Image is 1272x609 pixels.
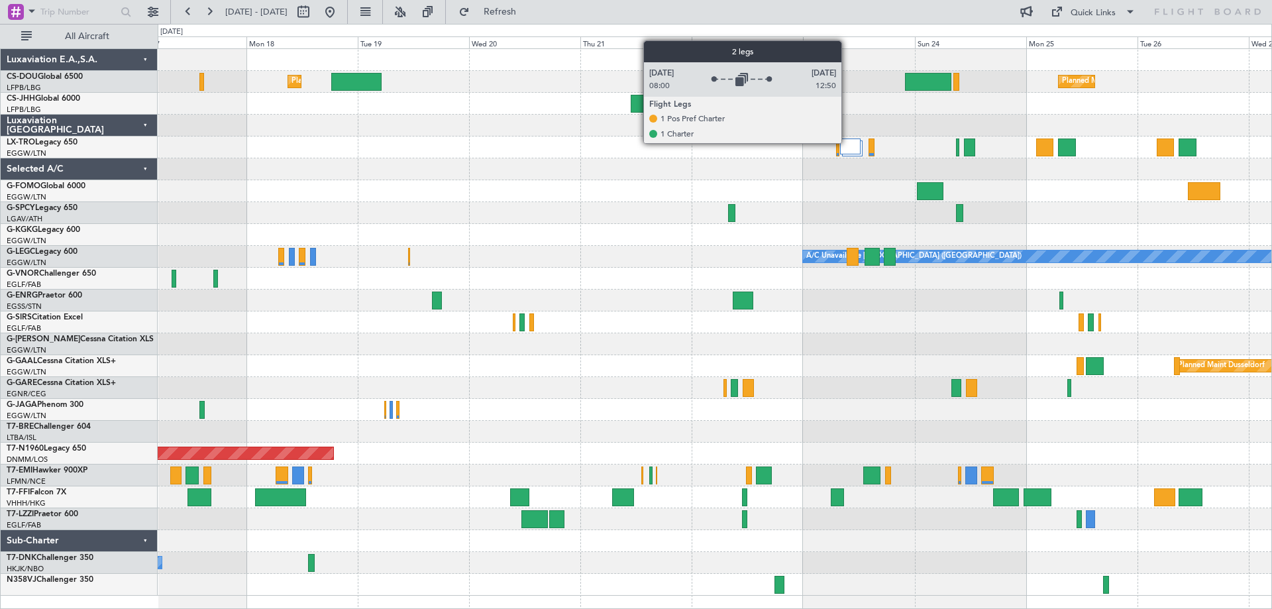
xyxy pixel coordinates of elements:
[7,488,66,496] a: T7-FFIFalcon 7X
[7,520,41,530] a: EGLF/FAB
[7,248,35,256] span: G-LEGC
[225,6,288,18] span: [DATE] - [DATE]
[7,73,83,81] a: CS-DOUGlobal 6500
[7,226,80,234] a: G-KGKGLegacy 600
[7,389,46,399] a: EGNR/CEG
[7,357,116,365] a: G-GAALCessna Citation XLS+
[15,26,144,47] button: All Aircraft
[7,270,96,278] a: G-VNORChallenger 650
[7,204,78,212] a: G-SPCYLegacy 650
[7,302,42,311] a: EGSS/STN
[7,445,86,453] a: T7-N1960Legacy 650
[7,73,38,81] span: CS-DOU
[915,36,1026,48] div: Sun 24
[7,323,41,333] a: EGLF/FAB
[7,510,78,518] a: T7-LZZIPraetor 600
[7,554,93,562] a: T7-DNKChallenger 350
[7,182,85,190] a: G-FOMOGlobal 6000
[7,204,35,212] span: G-SPCY
[7,401,83,409] a: G-JAGAPhenom 300
[358,36,469,48] div: Tue 19
[160,27,183,38] div: [DATE]
[7,335,154,343] a: G-[PERSON_NAME]Cessna Citation XLS
[7,236,46,246] a: EGGW/LTN
[7,138,78,146] a: LX-TROLegacy 650
[452,1,532,23] button: Refresh
[7,357,37,365] span: G-GAAL
[7,226,38,234] span: G-KGKG
[1026,36,1138,48] div: Mon 25
[727,93,936,113] div: Planned Maint [GEOGRAPHIC_DATA] ([GEOGRAPHIC_DATA])
[1044,1,1142,23] button: Quick Links
[7,192,46,202] a: EGGW/LTN
[1062,72,1271,91] div: Planned Maint [GEOGRAPHIC_DATA] ([GEOGRAPHIC_DATA])
[472,7,528,17] span: Refresh
[7,335,80,343] span: G-[PERSON_NAME]
[7,292,38,300] span: G-ENRG
[1071,7,1116,20] div: Quick Links
[7,423,91,431] a: T7-BREChallenger 604
[7,95,80,103] a: CS-JHHGlobal 6000
[1178,356,1265,376] div: Planned Maint Dusseldorf
[7,148,46,158] a: EGGW/LTN
[7,455,48,465] a: DNMM/LOS
[135,36,246,48] div: Sun 17
[7,292,82,300] a: G-ENRGPraetor 600
[34,32,140,41] span: All Aircraft
[7,182,40,190] span: G-FOMO
[7,564,44,574] a: HKJK/NBO
[246,36,358,48] div: Mon 18
[7,576,93,584] a: N358VJChallenger 350
[7,445,44,453] span: T7-N1960
[7,214,42,224] a: LGAV/ATH
[7,576,36,584] span: N358VJ
[7,433,36,443] a: LTBA/ISL
[7,83,41,93] a: LFPB/LBG
[7,95,35,103] span: CS-JHH
[7,367,46,377] a: EGGW/LTN
[7,270,39,278] span: G-VNOR
[7,379,116,387] a: G-GARECessna Citation XLS+
[580,36,692,48] div: Thu 21
[40,2,117,22] input: Trip Number
[7,258,46,268] a: EGGW/LTN
[7,498,46,508] a: VHHH/HKG
[7,411,46,421] a: EGGW/LTN
[7,138,35,146] span: LX-TRO
[7,510,34,518] span: T7-LZZI
[7,345,46,355] a: EGGW/LTN
[7,248,78,256] a: G-LEGCLegacy 600
[803,36,914,48] div: Sat 23
[7,280,41,290] a: EGLF/FAB
[1138,36,1249,48] div: Tue 26
[7,401,37,409] span: G-JAGA
[469,36,580,48] div: Wed 20
[806,247,1022,266] div: A/C Unavailable [GEOGRAPHIC_DATA] ([GEOGRAPHIC_DATA])
[7,488,30,496] span: T7-FFI
[7,467,32,474] span: T7-EMI
[7,313,32,321] span: G-SIRS
[7,313,83,321] a: G-SIRSCitation Excel
[7,105,41,115] a: LFPB/LBG
[7,476,46,486] a: LFMN/NCE
[692,36,803,48] div: Fri 22
[7,467,87,474] a: T7-EMIHawker 900XP
[7,423,34,431] span: T7-BRE
[7,379,37,387] span: G-GARE
[7,554,36,562] span: T7-DNK
[291,72,500,91] div: Planned Maint [GEOGRAPHIC_DATA] ([GEOGRAPHIC_DATA])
